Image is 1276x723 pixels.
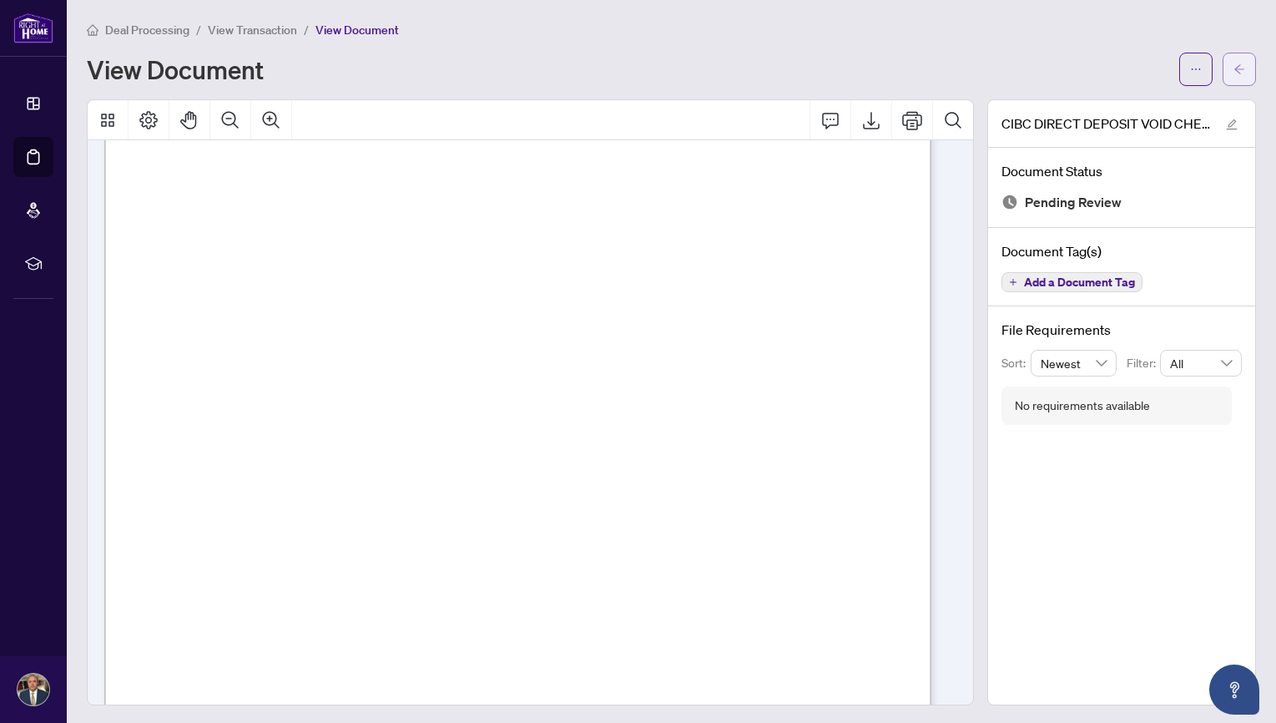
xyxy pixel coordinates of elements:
[208,23,297,38] span: View Transaction
[1041,351,1107,376] span: Newest
[1233,63,1245,75] span: arrow-left
[304,20,309,39] li: /
[196,20,201,39] li: /
[1025,191,1122,214] span: Pending Review
[1001,194,1018,210] img: Document Status
[1226,119,1238,130] span: edit
[1015,397,1150,415] div: No requirements available
[1170,351,1232,376] span: All
[1209,665,1259,715] button: Open asap
[87,24,98,36] span: home
[1001,161,1242,181] h4: Document Status
[87,56,264,83] h1: View Document
[1001,241,1242,261] h4: Document Tag(s)
[13,13,53,43] img: logo
[1009,278,1017,286] span: plus
[1190,63,1202,75] span: ellipsis
[1127,354,1160,372] p: Filter:
[105,23,189,38] span: Deal Processing
[1001,272,1142,292] button: Add a Document Tag
[1001,114,1210,134] span: CIBC DIRECT DEPOSIT VOID CHEQUE ALTERNATIVE.pdf
[18,674,49,705] img: Profile Icon
[315,23,399,38] span: View Document
[1001,320,1242,340] h4: File Requirements
[1001,354,1031,372] p: Sort:
[1024,276,1135,288] span: Add a Document Tag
